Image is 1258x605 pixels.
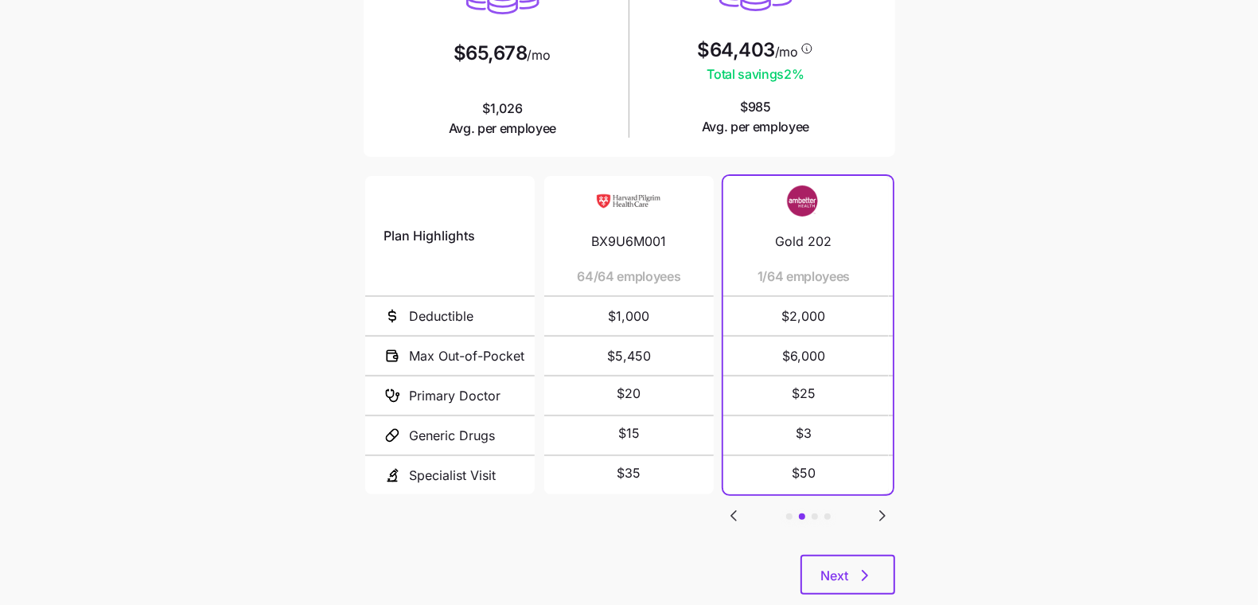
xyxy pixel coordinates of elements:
span: $3 [796,423,812,443]
span: $6,000 [738,337,869,375]
span: Avg. per employee [449,119,557,139]
button: Go to next slide [872,505,893,526]
span: $50 [792,463,816,483]
span: Gold 202 [776,232,832,252]
span: $5,450 [563,337,695,375]
span: $20 [617,384,641,404]
span: $985 [702,97,810,137]
span: $65,678 [454,44,528,63]
span: $25 [792,384,816,404]
span: 1/64 employees [758,267,851,287]
span: Max Out-of-Pocket [410,346,525,366]
span: /mo [775,45,798,58]
span: $2,000 [738,297,869,335]
span: Primary Doctor [410,386,501,406]
span: Specialist Visit [410,466,497,486]
span: Plan Highlights [384,226,476,246]
span: $1,026 [449,99,557,139]
svg: Go to next slide [873,506,892,525]
span: Next [821,566,849,585]
span: Avg. per employee [702,117,810,137]
img: Carrier [597,185,660,216]
span: Generic Drugs [410,426,496,446]
span: 64/64 employees [577,267,680,287]
span: BX9U6M001 [591,232,666,252]
span: Deductible [410,306,474,326]
button: Next [800,555,895,595]
span: /mo [527,49,550,61]
span: Total savings 2 % [697,64,814,84]
img: Carrier [772,185,835,216]
svg: Go to previous slide [724,506,743,525]
span: $1,000 [563,297,695,335]
button: Go to previous slide [723,505,744,526]
span: $35 [617,463,641,483]
span: $15 [618,423,640,443]
span: $64,403 [697,41,775,60]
